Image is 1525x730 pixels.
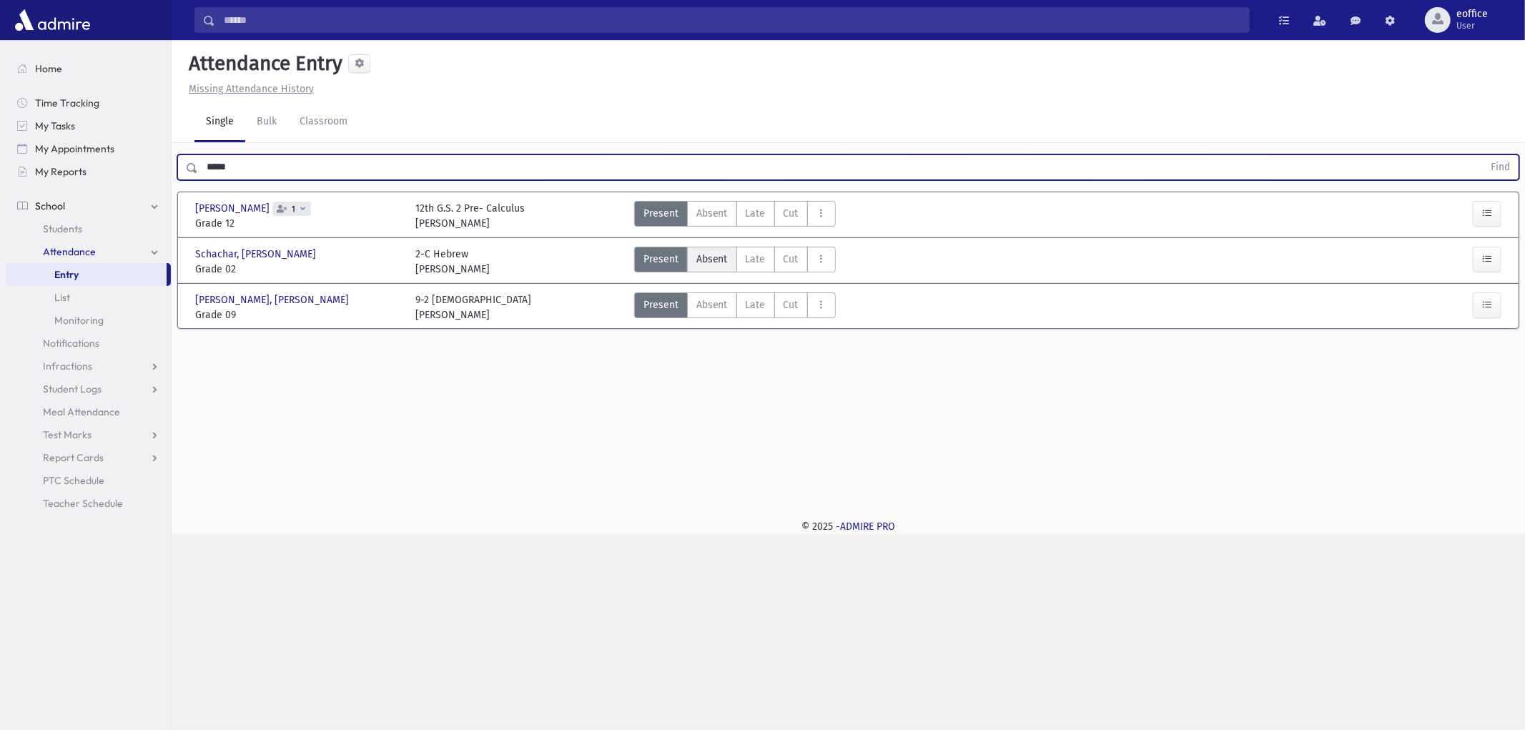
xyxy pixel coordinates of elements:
div: AttTypes [634,247,836,277]
a: My Tasks [6,114,171,137]
span: Home [35,62,62,75]
span: Present [643,206,678,221]
a: Meal Attendance [6,400,171,423]
span: Notifications [43,337,99,350]
span: Cut [784,252,799,267]
span: 1 [289,204,298,214]
a: School [6,194,171,217]
span: User [1456,20,1488,31]
a: Missing Attendance History [183,83,314,95]
button: Find [1482,155,1519,179]
div: 12th G.S. 2 Pre- Calculus [PERSON_NAME] [415,201,525,231]
a: Home [6,57,171,80]
span: Meal Attendance [43,405,120,418]
a: Monitoring [6,309,171,332]
span: Absent [696,206,728,221]
span: Teacher Schedule [43,497,123,510]
a: Teacher Schedule [6,492,171,515]
span: Student Logs [43,383,102,395]
span: Absent [696,297,728,312]
a: Entry [6,263,167,286]
span: Time Tracking [35,97,99,109]
span: My Tasks [35,119,75,132]
span: Students [43,222,82,235]
h5: Attendance Entry [183,51,342,76]
span: My Appointments [35,142,114,155]
span: Absent [696,252,728,267]
a: My Reports [6,160,171,183]
span: Infractions [43,360,92,373]
div: AttTypes [634,292,836,322]
img: AdmirePro [11,6,94,34]
span: Attendance [43,245,96,258]
a: Students [6,217,171,240]
span: Late [746,297,766,312]
span: Grade 09 [195,307,401,322]
span: PTC Schedule [43,474,104,487]
span: My Reports [35,165,87,178]
div: AttTypes [634,201,836,231]
span: Monitoring [54,314,104,327]
span: Present [643,252,678,267]
span: Grade 12 [195,216,401,231]
span: Report Cards [43,451,104,464]
span: Cut [784,206,799,221]
a: Attendance [6,240,171,263]
div: 2-C Hebrew [PERSON_NAME] [415,247,490,277]
span: Late [746,252,766,267]
span: Schachar, [PERSON_NAME] [195,247,319,262]
a: Bulk [245,102,288,142]
a: My Appointments [6,137,171,160]
span: List [54,291,70,304]
a: Single [194,102,245,142]
a: List [6,286,171,309]
span: Entry [54,268,79,281]
a: Time Tracking [6,92,171,114]
a: Student Logs [6,378,171,400]
a: Notifications [6,332,171,355]
a: Report Cards [6,446,171,469]
span: [PERSON_NAME], [PERSON_NAME] [195,292,352,307]
span: School [35,199,65,212]
span: Grade 02 [195,262,401,277]
a: PTC Schedule [6,469,171,492]
a: Test Marks [6,423,171,446]
div: 9-2 [DEMOGRAPHIC_DATA] [PERSON_NAME] [415,292,531,322]
span: Present [643,297,678,312]
a: ADMIRE PRO [840,521,895,533]
span: Late [746,206,766,221]
a: Infractions [6,355,171,378]
u: Missing Attendance History [189,83,314,95]
span: [PERSON_NAME] [195,201,272,216]
span: Test Marks [43,428,92,441]
a: Classroom [288,102,359,142]
input: Search [215,7,1249,33]
span: Cut [784,297,799,312]
div: © 2025 - [194,519,1502,534]
span: eoffice [1456,9,1488,20]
